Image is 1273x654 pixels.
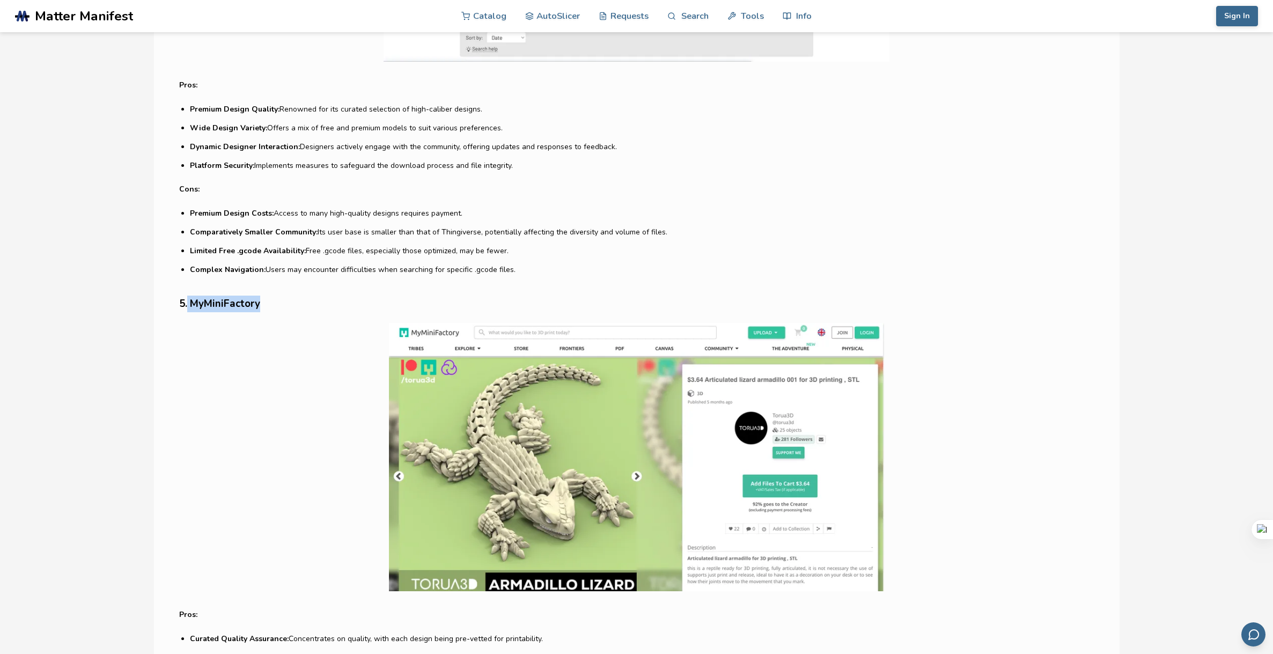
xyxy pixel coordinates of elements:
[190,634,289,644] strong: Curated Quality Assurance:
[190,246,306,256] strong: Limited Free .gcode Availability:
[179,184,200,194] strong: Cons:
[190,160,1094,171] li: Implements measures to safeguard the download process and file integrity.
[35,9,133,24] span: Matter Manifest
[1241,622,1265,646] button: Send feedback via email
[1216,6,1258,26] button: Sign In
[190,123,267,133] strong: Wide Design Variety:
[179,296,1094,312] h3: 5. MyMiniFactory
[190,633,1094,644] li: Concentrates on quality, with each design being pre-vetted for printability.
[190,245,1094,256] li: Free .gcode files, especially those optimized, may be fewer.
[190,142,300,152] strong: Dynamic Designer Interaction:
[190,160,254,171] strong: Platform Security:
[190,226,1094,238] li: Its user base is smaller than that of Thingiverse, potentially affecting the diversity and volume...
[190,264,266,275] strong: Complex Navigation:
[179,80,197,90] strong: Pros:
[190,141,1094,152] li: Designers actively engage with the community, offering updates and responses to feedback.
[190,104,1094,115] li: Renowned for its curated selection of high-caliber designs.
[190,264,1094,275] li: Users may encounter difficulties when searching for specific .gcode files.
[190,227,318,237] strong: Comparatively Smaller Community:
[190,208,1094,219] li: Access to many high-quality designs requires payment.
[190,104,279,114] strong: Premium Design Quality:
[190,122,1094,134] li: Offers a mix of free and premium models to suit various preferences.
[190,208,274,218] strong: Premium Design Costs:
[179,609,197,620] strong: Pros:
